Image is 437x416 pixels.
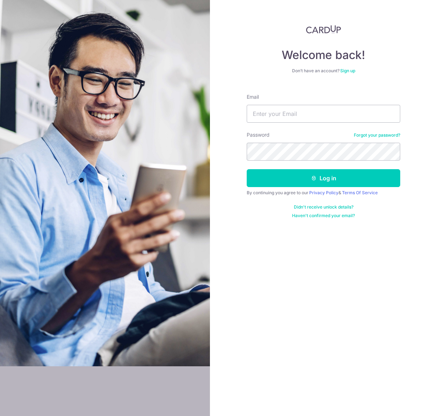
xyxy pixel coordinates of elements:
h4: Welcome back! [247,48,400,62]
img: CardUp Logo [306,25,341,34]
a: Privacy Policy [309,190,338,195]
a: Sign up [340,68,355,73]
a: Forgot your password? [354,132,400,138]
button: Log in [247,169,400,187]
a: Didn't receive unlock details? [294,204,353,210]
a: Terms Of Service [342,190,378,195]
label: Email [247,93,259,101]
div: By continuing you agree to our & [247,190,400,196]
a: Haven't confirmed your email? [292,213,355,219]
div: Don’t have an account? [247,68,400,74]
label: Password [247,131,270,138]
input: Enter your Email [247,105,400,123]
